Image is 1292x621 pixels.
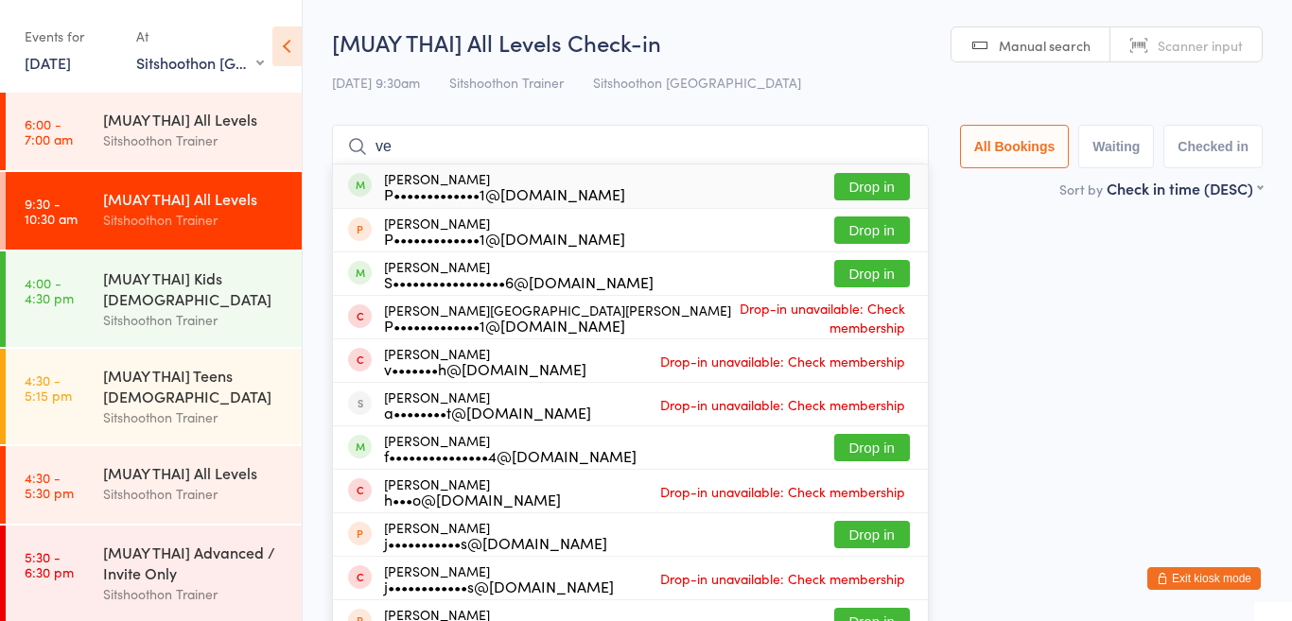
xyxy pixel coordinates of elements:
[103,209,286,231] div: Sitshoothon Trainer
[1158,36,1243,55] span: Scanner input
[655,347,910,375] span: Drop-in unavailable: Check membership
[25,470,74,500] time: 4:30 - 5:30 pm
[834,434,910,461] button: Drop in
[384,274,654,289] div: S•••••••••••••••••6@[DOMAIN_NAME]
[25,196,78,226] time: 9:30 - 10:30 am
[384,563,614,594] div: [PERSON_NAME]
[384,231,625,246] div: P•••••••••••••1@[DOMAIN_NAME]
[384,171,625,201] div: [PERSON_NAME]
[6,251,302,347] a: 4:00 -4:30 pm[MUAY THAI] Kids [DEMOGRAPHIC_DATA]Sitshoothon Trainer
[25,372,72,403] time: 4:30 - 5:15 pm
[136,21,264,52] div: At
[103,309,286,331] div: Sitshoothon Trainer
[103,462,286,483] div: [MUAY THAI] All Levels
[25,52,71,73] a: [DATE]
[103,542,286,583] div: [MUAY THAI] Advanced / Invite Only
[384,259,654,289] div: [PERSON_NAME]
[384,389,591,420] div: [PERSON_NAME]
[1059,180,1103,198] label: Sort by
[6,526,302,621] a: 5:30 -6:30 pm[MUAY THAI] Advanced / Invite OnlySitshoothon Trainer
[384,476,561,507] div: [PERSON_NAME]
[103,109,286,129] div: [MUAY THAI] All Levels
[834,216,910,244] button: Drop in
[655,390,910,419] span: Drop-in unavailable: Check membership
[384,433,637,463] div: [PERSON_NAME]
[103,406,286,428] div: Sitshoothon Trainer
[384,346,586,376] div: [PERSON_NAME]
[103,483,286,505] div: Sitshoothon Trainer
[384,186,625,201] div: P•••••••••••••1@[DOMAIN_NAME]
[384,492,561,507] div: h•••o@[DOMAIN_NAME]
[384,216,625,246] div: [PERSON_NAME]
[25,21,117,52] div: Events for
[384,302,731,333] div: [PERSON_NAME][GEOGRAPHIC_DATA][PERSON_NAME]
[960,125,1070,168] button: All Bookings
[384,535,607,550] div: j•••••••••••s@[DOMAIN_NAME]
[834,260,910,287] button: Drop in
[384,520,607,550] div: [PERSON_NAME]
[103,583,286,605] div: Sitshoothon Trainer
[593,73,801,92] span: Sitshoothon [GEOGRAPHIC_DATA]
[103,267,286,309] div: [MUAY THAI] Kids [DEMOGRAPHIC_DATA]
[1107,178,1263,198] div: Check in time (DESC)
[103,129,286,151] div: Sitshoothon Trainer
[332,125,929,168] input: Search
[25,549,74,579] time: 5:30 - 6:30 pm
[6,172,302,250] a: 9:30 -10:30 am[MUAY THAI] All LevelsSitshoothon Trainer
[103,365,286,406] div: [MUAY THAI] Teens [DEMOGRAPHIC_DATA]
[384,448,637,463] div: f•••••••••••••••4@[DOMAIN_NAME]
[384,318,731,333] div: P•••••••••••••1@[DOMAIN_NAME]
[103,188,286,209] div: [MUAY THAI] All Levels
[25,275,74,305] time: 4:00 - 4:30 pm
[1078,125,1154,168] button: Waiting
[384,405,591,420] div: a••••••••t@[DOMAIN_NAME]
[332,26,1263,58] h2: [MUAY THAI] All Levels Check-in
[999,36,1091,55] span: Manual search
[834,173,910,200] button: Drop in
[136,52,264,73] div: Sitshoothon [GEOGRAPHIC_DATA]
[449,73,564,92] span: Sitshoothon Trainer
[332,73,420,92] span: [DATE] 9:30am
[384,578,614,594] div: j••••••••••••s@[DOMAIN_NAME]
[834,521,910,548] button: Drop in
[384,361,586,376] div: v•••••••h@[DOMAIN_NAME]
[6,93,302,170] a: 6:00 -7:00 am[MUAY THAI] All LevelsSitshoothon Trainer
[25,116,73,147] time: 6:00 - 7:00 am
[655,564,910,593] span: Drop-in unavailable: Check membership
[1147,567,1261,590] button: Exit kiosk mode
[731,294,910,341] span: Drop-in unavailable: Check membership
[1163,125,1263,168] button: Checked in
[655,477,910,506] span: Drop-in unavailable: Check membership
[6,446,302,524] a: 4:30 -5:30 pm[MUAY THAI] All LevelsSitshoothon Trainer
[6,349,302,444] a: 4:30 -5:15 pm[MUAY THAI] Teens [DEMOGRAPHIC_DATA]Sitshoothon Trainer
